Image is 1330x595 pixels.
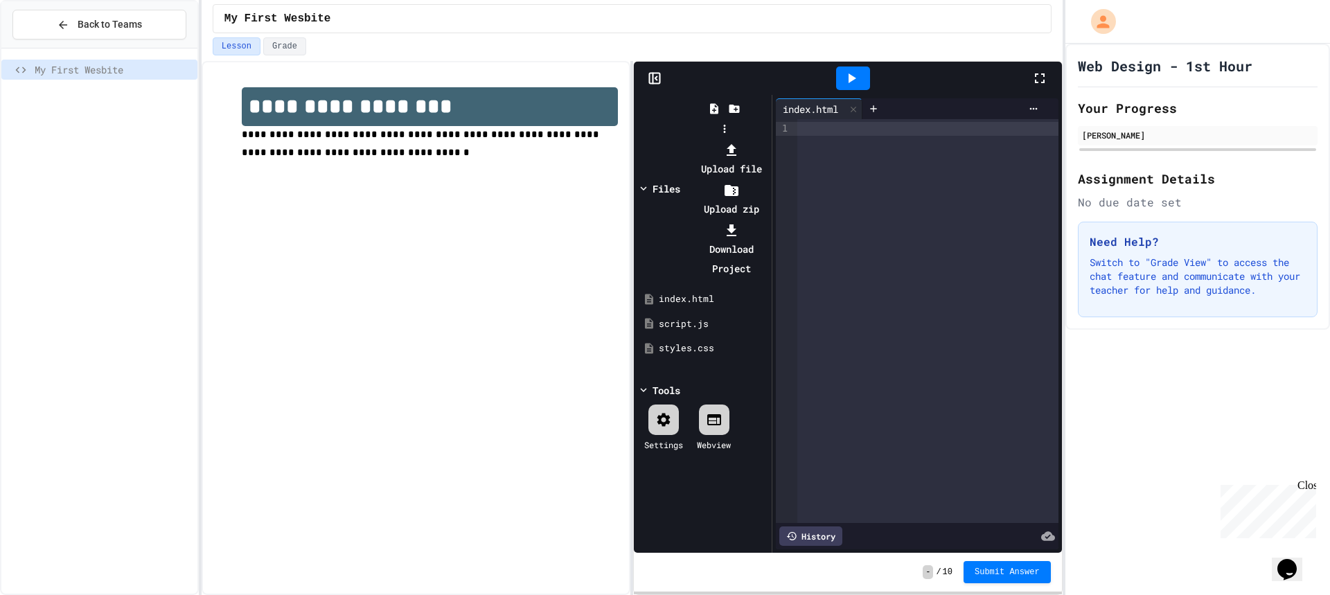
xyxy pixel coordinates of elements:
span: Back to Teams [78,17,142,32]
li: Download Project [694,220,768,278]
div: styles.css [659,341,767,355]
iframe: chat widget [1215,479,1316,538]
h2: Your Progress [1078,98,1318,118]
span: My First Wesbite [35,62,192,77]
div: script.js [659,317,767,331]
li: Upload zip [694,180,768,219]
div: Files [653,181,680,196]
div: index.html [776,102,845,116]
span: 10 [943,567,952,578]
div: [PERSON_NAME] [1082,129,1313,141]
div: index.html [659,292,767,306]
div: Webview [697,438,731,451]
span: Submit Answer [975,567,1040,578]
h2: Assignment Details [1078,169,1318,188]
div: Tools [653,383,680,398]
button: Back to Teams [12,10,186,39]
div: My Account [1076,6,1119,37]
li: Upload file [694,140,768,179]
h3: Need Help? [1090,233,1306,250]
button: Lesson [213,37,260,55]
div: No due date set [1078,194,1318,211]
div: History [779,526,842,546]
span: / [936,567,941,578]
div: Chat with us now!Close [6,6,96,88]
div: 1 [776,122,790,136]
button: Submit Answer [964,561,1051,583]
div: index.html [776,98,862,119]
iframe: chat widget [1272,540,1316,581]
p: Switch to "Grade View" to access the chat feature and communicate with your teacher for help and ... [1090,256,1306,297]
span: - [923,565,933,579]
h1: Web Design - 1st Hour [1078,56,1252,76]
button: Grade [263,37,306,55]
span: My First Wesbite [224,10,331,27]
div: Settings [644,438,683,451]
